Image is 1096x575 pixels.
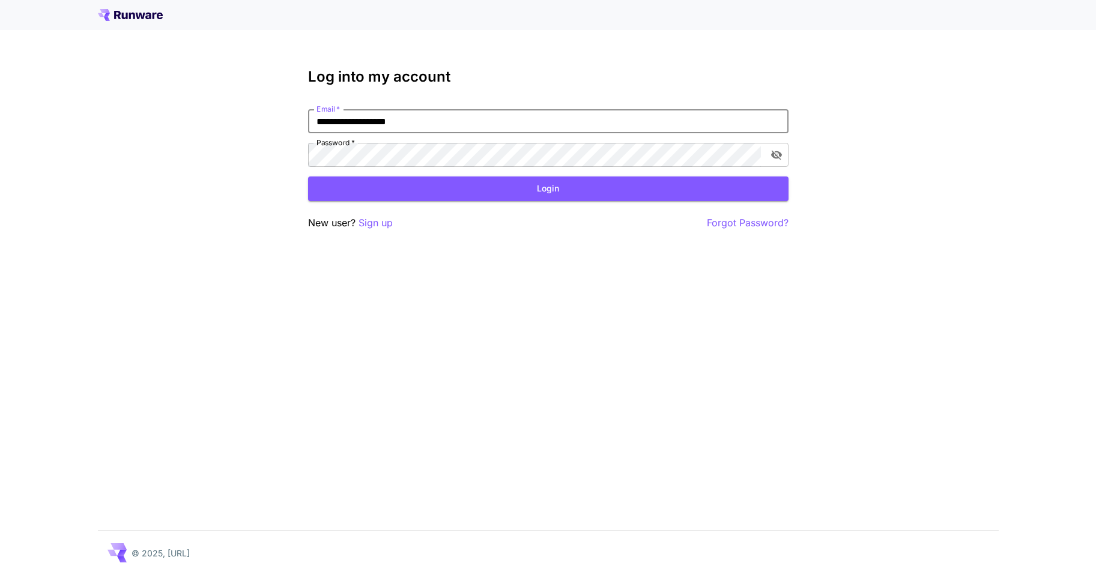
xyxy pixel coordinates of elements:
[308,176,789,201] button: Login
[132,547,190,559] p: © 2025, [URL]
[308,68,789,85] h3: Log into my account
[316,104,340,114] label: Email
[308,215,393,230] p: New user?
[707,215,789,230] button: Forgot Password?
[766,144,787,166] button: toggle password visibility
[359,215,393,230] button: Sign up
[316,137,355,148] label: Password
